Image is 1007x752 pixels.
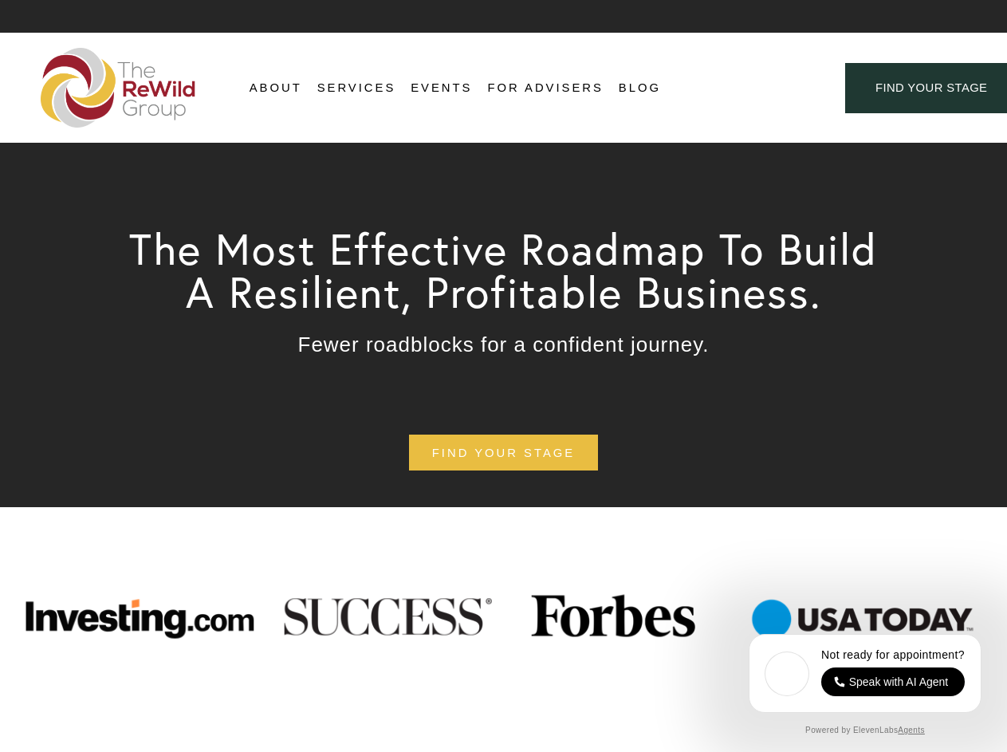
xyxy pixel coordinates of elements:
[129,222,891,319] span: The Most Effective Roadmap To Build A Resilient, Profitable Business.
[250,77,302,100] a: folder dropdown
[317,77,396,99] span: Services
[409,435,598,470] a: find your stage
[298,333,710,356] span: Fewer roadblocks for a confident journey.
[487,77,603,100] a: For Advisers
[41,48,197,128] img: The ReWild Group
[619,77,661,100] a: Blog
[317,77,396,100] a: folder dropdown
[250,77,302,99] span: About
[411,77,472,100] a: Events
